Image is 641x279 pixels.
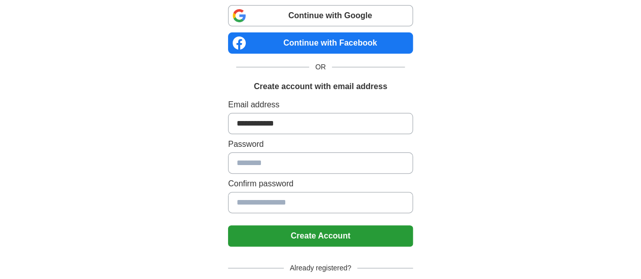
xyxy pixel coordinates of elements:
[228,5,413,26] a: Continue with Google
[228,138,413,150] label: Password
[309,62,332,72] span: OR
[254,81,387,93] h1: Create account with email address
[284,263,357,273] span: Already registered?
[228,99,413,111] label: Email address
[228,32,413,54] a: Continue with Facebook
[228,225,413,247] button: Create Account
[228,178,413,190] label: Confirm password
